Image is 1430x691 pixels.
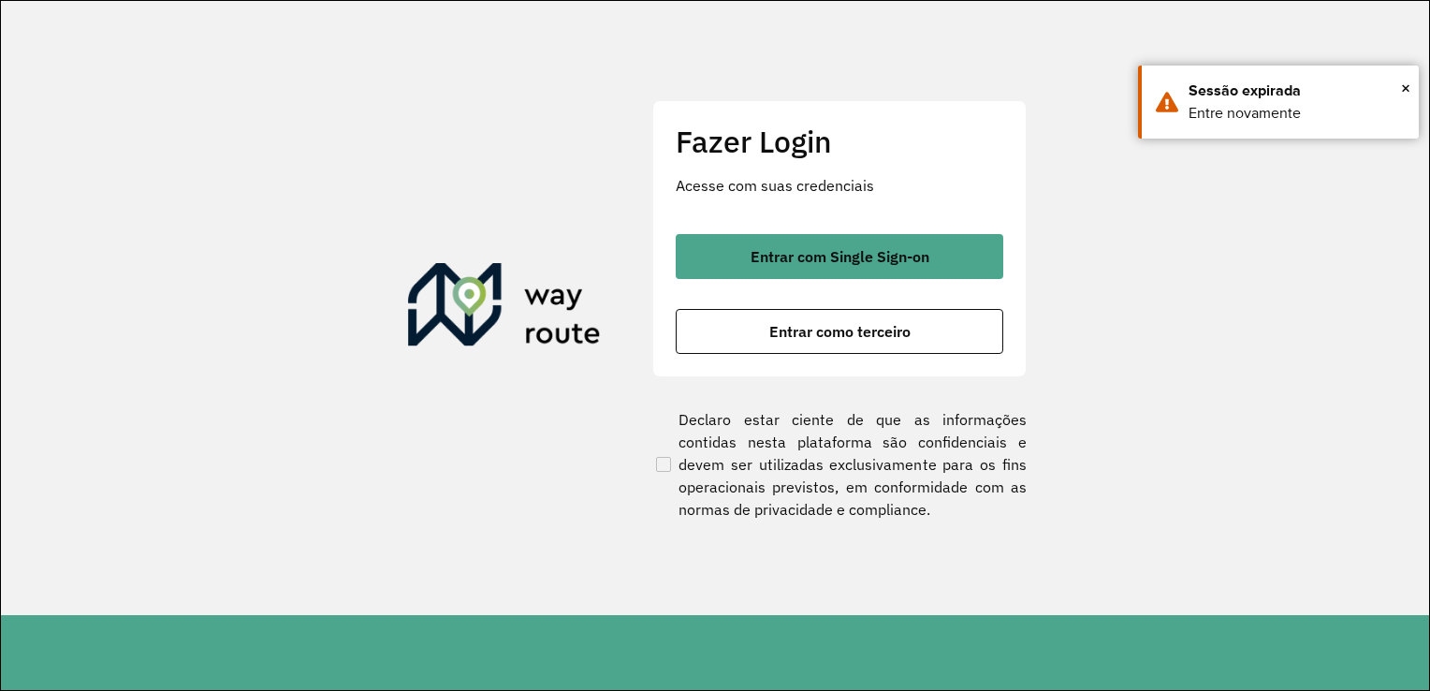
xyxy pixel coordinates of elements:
[676,234,1003,279] button: button
[408,263,601,353] img: Roteirizador AmbevTech
[1189,102,1405,125] div: Entre novamente
[676,124,1003,159] h2: Fazer Login
[676,309,1003,354] button: button
[1189,80,1405,102] div: Sessão expirada
[652,408,1027,521] label: Declaro estar ciente de que as informações contidas nesta plataforma são confidenciais e devem se...
[769,324,911,339] span: Entrar como terceiro
[1401,74,1410,102] span: ×
[751,249,929,264] span: Entrar com Single Sign-on
[1401,74,1410,102] button: Close
[676,174,1003,197] p: Acesse com suas credenciais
